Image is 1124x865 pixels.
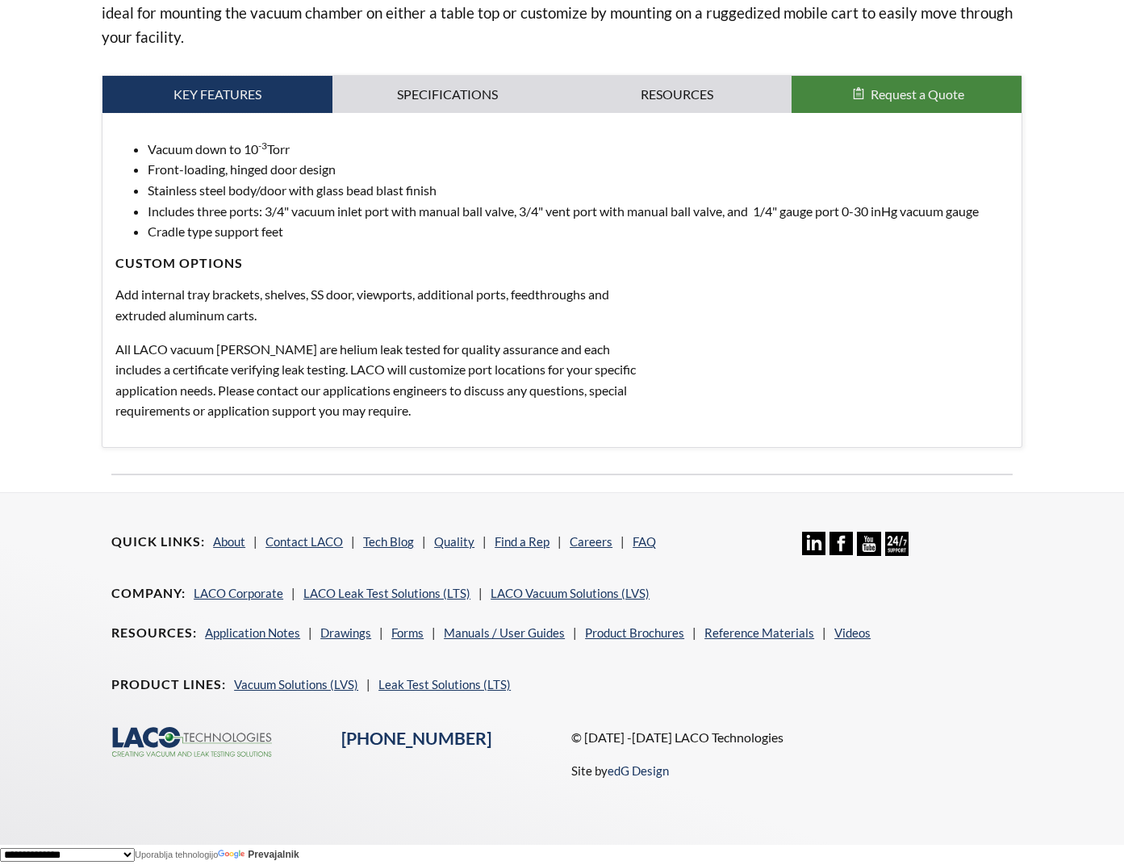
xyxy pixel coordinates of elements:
[571,727,1012,748] p: © [DATE] -[DATE] LACO Technologies
[491,586,650,600] a: LACO Vacuum Solutions (LVS)
[148,180,1009,201] li: Stainless steel body/door with glass bead blast finish
[111,585,186,602] h4: Company
[391,625,424,640] a: Forms
[332,76,562,113] a: Specifications
[303,586,470,600] a: LACO Leak Test Solutions (LTS)
[571,761,669,780] p: Site by
[148,139,1009,160] li: Vacuum down to 10 Torr
[148,221,1009,242] li: Cradle type support feet
[111,533,205,550] h4: Quick Links
[265,534,343,549] a: Contact LACO
[562,76,792,113] a: Resources
[363,534,414,549] a: Tech Blog
[608,763,669,778] a: edG Design
[495,534,549,549] a: Find a Rep
[378,677,511,692] a: Leak Test Solutions (LTS)
[570,534,612,549] a: Careers
[234,677,358,692] a: Vacuum Solutions (LVS)
[792,76,1022,113] button: Request a Quote
[585,625,684,640] a: Product Brochures
[885,544,909,558] a: 24/7 Support
[444,625,565,640] a: Manuals / User Guides
[258,140,267,152] sup: -3
[115,284,656,325] p: Add internal tray brackets, shelves, SS door, viewports, additional ports, feedthroughs and extru...
[194,586,283,600] a: LACO Corporate
[341,728,491,749] a: [PHONE_NUMBER]
[111,625,197,641] h4: Resources
[148,201,1009,222] li: Includes three ports: 3/4" vacuum inlet port with manual ball valve, 3/4" vent port with manual b...
[115,339,656,421] p: All LACO vacuum [PERSON_NAME] are helium leak tested for quality assurance and each includes a ce...
[102,76,332,113] a: Key Features
[205,625,300,640] a: Application Notes
[320,625,371,640] a: Drawings
[704,625,814,640] a: Reference Materials
[148,159,1009,180] li: Front-loading, hinged door design
[871,86,964,102] span: Request a Quote
[111,676,226,693] h4: Product Lines
[218,850,248,860] img: Google Prevajalnik
[633,534,656,549] a: FAQ
[834,625,871,640] a: Videos
[218,849,299,860] a: Prevajalnik
[115,255,1009,272] h4: CUSTOM OPTIONS
[885,532,909,555] img: 24/7 Support Icon
[213,534,245,549] a: About
[434,534,474,549] a: Quality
